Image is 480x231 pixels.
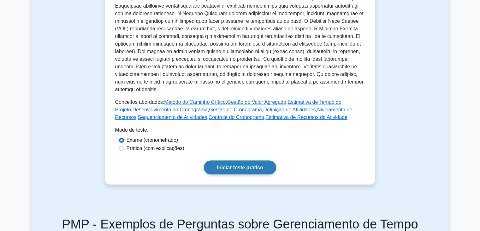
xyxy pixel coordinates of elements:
a: Definição de Atividades [263,107,316,112]
a: Gestão do Cronograma [209,107,262,112]
a: Estimativa de Recursos da Atividade [265,115,347,120]
a: Sequenciamento de Atividades [138,115,207,120]
a: Nivelamento de Recursos [115,107,353,120]
a: Desenvolvimento do Cronograma [133,107,208,112]
font: , [226,99,227,105]
a: Gestão do Valor Agregado [227,99,286,105]
font: , [207,115,208,120]
a: Controle do Cronograma [209,115,264,120]
font: Prática (com explicações) [127,146,184,151]
font: , [262,107,263,112]
font: Conceitos abordados: [115,99,164,105]
font: , [316,107,317,112]
a: Método do Caminho Crítico [164,99,226,105]
font: Iniciar teste prático [217,165,263,170]
font: Modo de teste: [115,127,149,133]
font: , [131,107,132,112]
font: , [286,99,287,105]
font: , [264,115,265,120]
font: , [136,115,138,120]
font: PMP - Exemplos de Perguntas sobre Gerenciamento de Tempo [62,217,418,231]
font: , [208,107,209,112]
a: Iniciar teste prático [204,160,276,174]
font: Exame (cronometrado) [127,137,178,143]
